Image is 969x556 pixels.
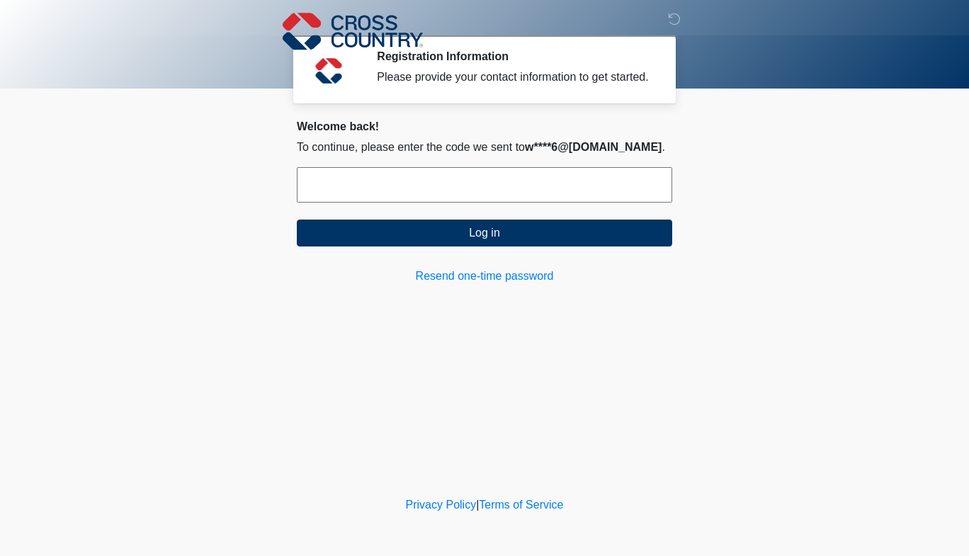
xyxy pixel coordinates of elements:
button: Log in [297,220,672,246]
p: To continue, please enter the code we sent to . [297,139,672,156]
a: Privacy Policy [406,499,477,511]
img: Agent Avatar [307,50,350,92]
a: | [476,499,479,511]
a: Terms of Service [479,499,563,511]
h2: Welcome back! [297,120,672,133]
img: Cross Country Logo [283,11,423,52]
span: w****6@[DOMAIN_NAME] [525,141,662,153]
a: Resend one-time password [297,268,672,285]
div: Please provide your contact information to get started. [377,69,651,86]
